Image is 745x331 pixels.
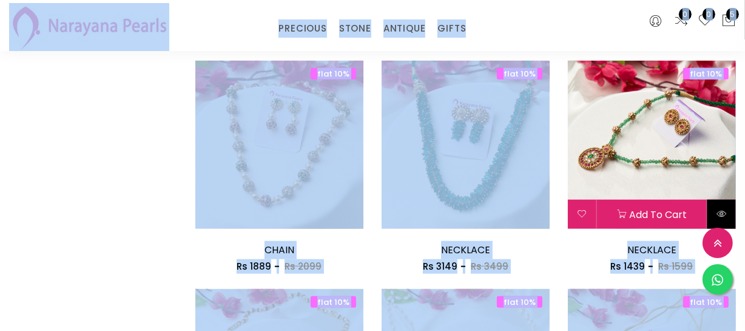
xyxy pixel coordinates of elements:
[497,296,542,308] span: flat 10%
[311,68,356,80] span: flat 10%
[703,8,715,21] span: 0
[627,243,676,257] a: NECKLACE
[423,260,457,273] span: Rs 3149
[265,243,294,257] a: CHAIN
[471,260,508,273] span: Rs 3499
[437,19,466,38] a: GIFTS
[610,260,645,273] span: Rs 1439
[597,200,707,229] button: Add to cart
[237,260,271,273] span: Rs 1889
[674,13,689,29] a: 0
[721,13,736,29] button: 5
[707,200,736,229] button: Quick View
[383,19,426,38] a: ANTIQUE
[698,13,712,29] a: 0
[339,19,371,38] a: STONE
[311,296,356,308] span: flat 10%
[683,68,729,80] span: flat 10%
[497,68,542,80] span: flat 10%
[278,19,326,38] a: PRECIOUS
[441,243,490,257] a: NECKLACE
[679,8,692,21] span: 0
[658,260,693,273] span: Rs 1599
[285,260,322,273] span: Rs 2099
[683,296,729,308] span: flat 10%
[568,200,596,229] button: Add to wishlist
[726,8,739,21] span: 5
